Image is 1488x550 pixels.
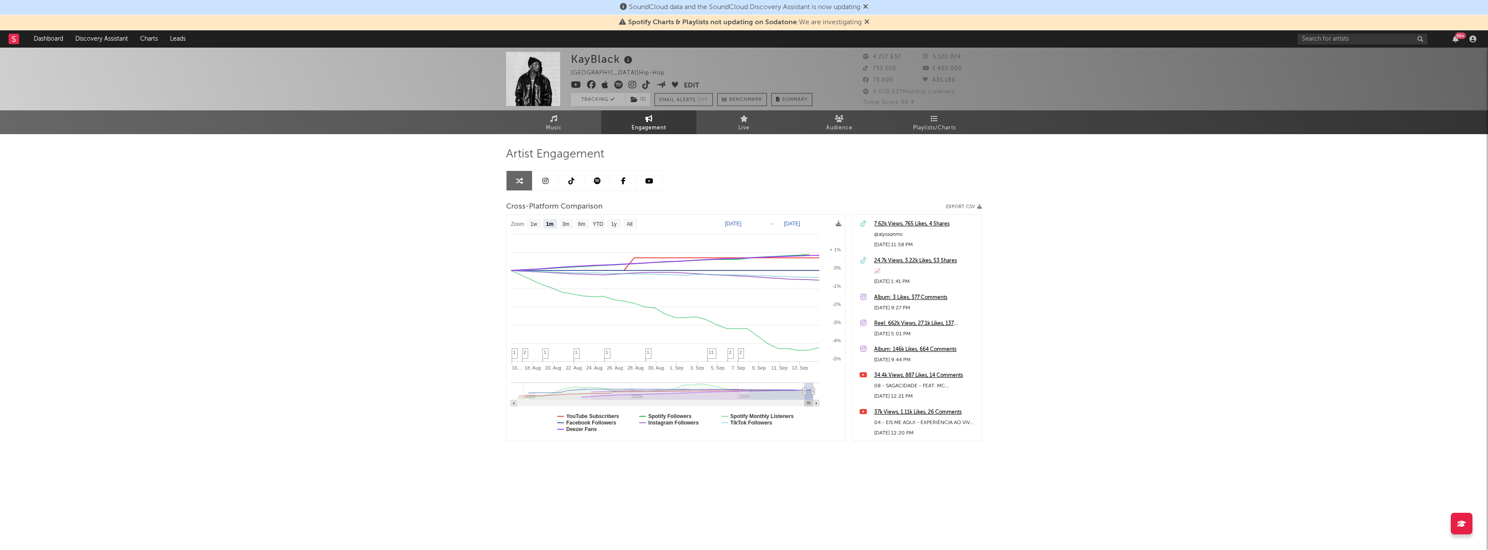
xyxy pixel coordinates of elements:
text: 28. Aug [628,365,644,370]
text: 1. Sep [670,365,683,370]
span: 11 [709,350,714,355]
text: 24. Aug [586,365,602,370]
a: 34.4k Views, 887 Likes, 14 Comments [874,370,977,381]
input: Search for artists [1298,34,1427,45]
a: Charts [134,30,164,48]
text: 26. Aug [607,365,623,370]
span: 1 [544,350,546,355]
text: Spotify Followers [648,413,692,419]
span: Summary [782,97,808,102]
div: [DATE] 11:58 PM [874,240,977,250]
span: 4.217.632 [863,54,901,60]
div: KayBlack [571,52,635,66]
a: Album: 3 Likes, 377 Comments [874,293,977,303]
button: Edit [684,80,699,91]
text: [DATE] [784,221,800,227]
div: [DATE] 1:41 PM [874,277,977,287]
span: Cross-Platform Comparison [506,202,603,212]
div: Reel: 662k Views, 27.1k Likes, 137 Comments [874,318,977,329]
button: Tracking [571,93,625,106]
button: 99+ [1453,35,1459,42]
span: : We are investigating [628,19,862,26]
text: 9. Sep [752,365,766,370]
div: [DATE] 5:01 PM [874,329,977,339]
div: 08 - SAGACIDADE - FEAT. MC [PERSON_NAME] - EXPERIÊNCIA AO VIVO A CARA DO ENQUADRO [874,381,977,391]
a: Engagement [601,110,696,134]
div: [GEOGRAPHIC_DATA] | Hip-Hop [571,68,675,78]
button: (1) [625,93,650,106]
em: Off [698,98,708,103]
text: -5% [832,356,841,361]
div: [DATE] 9:44 PM [874,355,977,365]
span: 1.450.000 [923,66,962,71]
span: Spotify Charts & Playlists not updating on Sodatone [628,19,797,26]
text: 13. Sep [792,365,808,370]
span: Dismiss [863,4,868,11]
a: Discovery Assistant [69,30,134,48]
span: 2 [739,350,742,355]
span: Audience [826,123,853,133]
text: Instagram Followers [648,420,699,426]
div: 99 + [1455,32,1466,39]
div: Album: 146k Likes, 664 Comments [874,344,977,355]
span: 1 [606,350,608,355]
text: → [770,221,775,227]
text: YTD [593,221,603,227]
div: [DATE] 9:27 PM [874,303,977,313]
text: 20. Aug [545,365,561,370]
span: 1 [647,350,649,355]
text: YouTube Subscribers [566,413,619,419]
text: 18. Aug [525,365,541,370]
a: Music [506,110,601,134]
a: Live [696,110,792,134]
text: -1% [832,283,841,289]
text: 3m [562,221,570,227]
span: 733.500 [863,66,896,71]
text: All [627,221,632,227]
text: 22. Aug [566,365,582,370]
span: SoundCloud data and the SoundCloud Discovery Assistant is now updating [629,4,860,11]
text: 30. Aug [648,365,664,370]
text: [DATE] [725,221,741,227]
text: -4% [832,338,841,343]
text: 16… [512,365,522,370]
text: 5. Sep [711,365,725,370]
a: 37k Views, 1.11k Likes, 26 Comments [874,407,977,418]
text: Spotify Monthly Listeners [730,413,794,419]
span: 2 [523,350,526,355]
span: 2 [729,350,731,355]
span: 1 [513,350,516,355]
button: Summary [771,93,812,106]
text: 1w [530,221,537,227]
a: Playlists/Charts [887,110,982,134]
text: Facebook Followers [566,420,616,426]
div: @alyssonmc [874,229,977,240]
span: Engagement [632,123,666,133]
text: 1y [611,221,617,227]
span: Dismiss [864,19,869,26]
text: 1m [546,221,553,227]
span: Artist Engagement [506,149,604,160]
span: Jump Score: 68.4 [863,100,914,105]
text: 11. Sep [771,365,788,370]
div: 7.62k Views, 765 Likes, 4 Shares [874,219,977,229]
text: 0% [834,265,841,270]
span: 73.000 [863,77,893,83]
text: 3. Sep [690,365,704,370]
text: Zoom [511,221,524,227]
span: 5.120.024 [923,54,961,60]
text: -2% [832,302,841,307]
a: 24.7k Views, 3.22k Likes, 53 Shares [874,256,977,266]
span: Music [546,123,562,133]
span: ( 1 ) [625,93,651,106]
span: Live [738,123,750,133]
a: Leads [164,30,192,48]
div: 04 - EIS ME AQUI - EXPERIÊNCIA AO VIVO A CARA DO ENQUADRO [874,418,977,428]
text: + 1% [830,247,841,252]
div: 📈 [874,266,977,277]
span: 8.078.937 Monthly Listeners [863,89,955,95]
